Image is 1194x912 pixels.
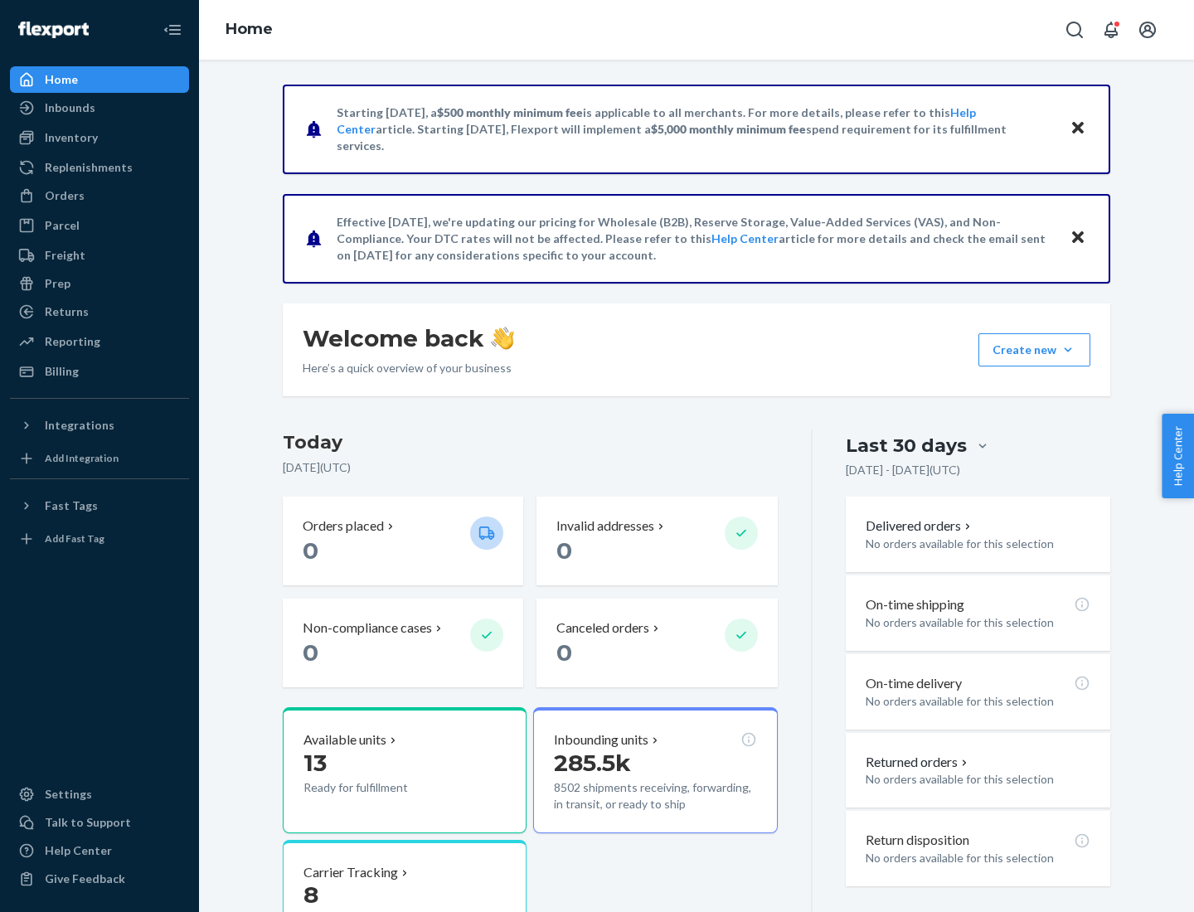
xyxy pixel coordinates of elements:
[303,880,318,909] span: 8
[554,730,648,749] p: Inbounding units
[866,831,969,850] p: Return disposition
[337,104,1054,154] p: Starting [DATE], a is applicable to all merchants. For more details, please refer to this article...
[10,124,189,151] a: Inventory
[45,417,114,434] div: Integrations
[45,451,119,465] div: Add Integration
[1058,13,1091,46] button: Open Search Box
[1067,117,1089,141] button: Close
[846,462,960,478] p: [DATE] - [DATE] ( UTC )
[536,599,777,687] button: Canceled orders 0
[283,429,778,456] h3: Today
[303,730,386,749] p: Available units
[226,20,273,38] a: Home
[10,358,189,385] a: Billing
[866,595,964,614] p: On-time shipping
[156,13,189,46] button: Close Navigation
[556,536,572,565] span: 0
[1094,13,1128,46] button: Open notifications
[45,99,95,116] div: Inbounds
[45,871,125,887] div: Give Feedback
[10,837,189,864] a: Help Center
[556,619,649,638] p: Canceled orders
[846,433,967,458] div: Last 30 days
[45,187,85,204] div: Orders
[45,217,80,234] div: Parcel
[45,531,104,546] div: Add Fast Tag
[283,599,523,687] button: Non-compliance cases 0
[866,614,1090,631] p: No orders available for this selection
[866,536,1090,552] p: No orders available for this selection
[303,619,432,638] p: Non-compliance cases
[866,753,971,772] button: Returned orders
[711,231,779,245] a: Help Center
[10,95,189,121] a: Inbounds
[491,327,514,350] img: hand-wave emoji
[45,814,131,831] div: Talk to Support
[10,412,189,439] button: Integrations
[303,863,398,882] p: Carrier Tracking
[303,638,318,667] span: 0
[10,298,189,325] a: Returns
[10,328,189,355] a: Reporting
[283,707,527,833] button: Available units13Ready for fulfillment
[45,159,133,176] div: Replenishments
[866,517,974,536] button: Delivered orders
[18,22,89,38] img: Flexport logo
[554,749,631,777] span: 285.5k
[556,638,572,667] span: 0
[45,275,70,292] div: Prep
[303,749,327,777] span: 13
[437,105,583,119] span: $500 monthly minimum fee
[651,122,806,136] span: $5,000 monthly minimum fee
[533,707,777,833] button: Inbounding units285.5k8502 shipments receiving, forwarding, in transit, or ready to ship
[303,779,457,796] p: Ready for fulfillment
[45,333,100,350] div: Reporting
[10,809,189,836] a: Talk to Support
[866,674,962,693] p: On-time delivery
[303,536,318,565] span: 0
[10,66,189,93] a: Home
[536,497,777,585] button: Invalid addresses 0
[10,270,189,297] a: Prep
[554,779,756,813] p: 8502 shipments receiving, forwarding, in transit, or ready to ship
[283,497,523,585] button: Orders placed 0
[978,333,1090,366] button: Create new
[45,71,78,88] div: Home
[10,781,189,808] a: Settings
[45,363,79,380] div: Billing
[10,492,189,519] button: Fast Tags
[10,212,189,239] a: Parcel
[45,497,98,514] div: Fast Tags
[1162,414,1194,498] button: Help Center
[866,693,1090,710] p: No orders available for this selection
[10,182,189,209] a: Orders
[45,303,89,320] div: Returns
[45,842,112,859] div: Help Center
[10,526,189,552] a: Add Fast Tag
[283,459,778,476] p: [DATE] ( UTC )
[45,129,98,146] div: Inventory
[303,323,514,353] h1: Welcome back
[866,771,1090,788] p: No orders available for this selection
[212,6,286,54] ol: breadcrumbs
[1067,226,1089,250] button: Close
[10,866,189,892] button: Give Feedback
[337,214,1054,264] p: Effective [DATE], we're updating our pricing for Wholesale (B2B), Reserve Storage, Value-Added Se...
[10,445,189,472] a: Add Integration
[866,850,1090,866] p: No orders available for this selection
[1131,13,1164,46] button: Open account menu
[10,242,189,269] a: Freight
[556,517,654,536] p: Invalid addresses
[45,786,92,803] div: Settings
[303,517,384,536] p: Orders placed
[10,154,189,181] a: Replenishments
[303,360,514,376] p: Here’s a quick overview of your business
[45,247,85,264] div: Freight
